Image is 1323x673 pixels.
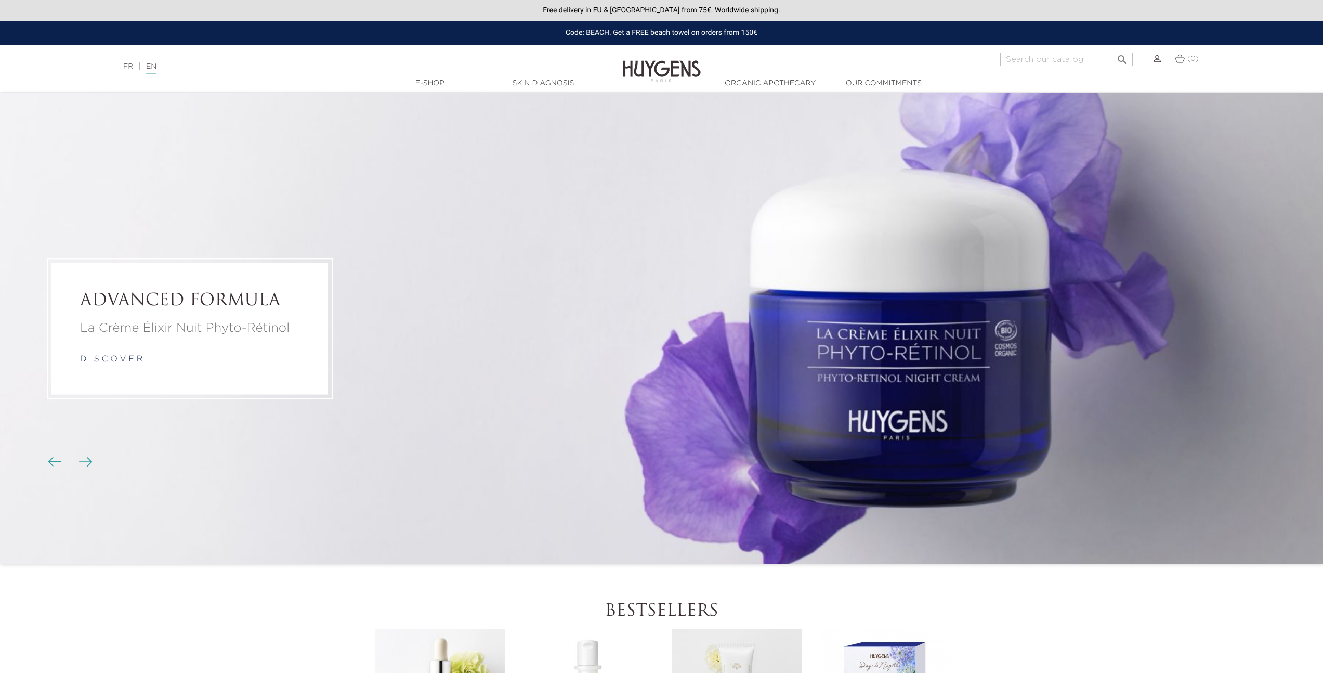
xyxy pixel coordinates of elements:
div: | [118,60,543,73]
a: Skin Diagnosis [491,78,595,89]
span: (0) [1187,55,1199,62]
input: Search [1000,53,1133,66]
button:  [1113,49,1132,63]
p: La Crème Élixir Nuit Phyto-Rétinol [80,319,299,338]
a: Organic Apothecary [718,78,822,89]
h2: ADVANCED FORMULA [80,291,299,311]
div: Carousel buttons [52,455,86,470]
a: E-Shop [378,78,482,89]
a: Our commitments [832,78,936,89]
a: FR [123,63,133,70]
h2: Bestsellers [373,602,950,622]
a: d i s c o v e r [80,356,142,364]
img: Huygens [623,44,701,84]
a: EN [146,63,156,74]
i:  [1116,50,1129,63]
